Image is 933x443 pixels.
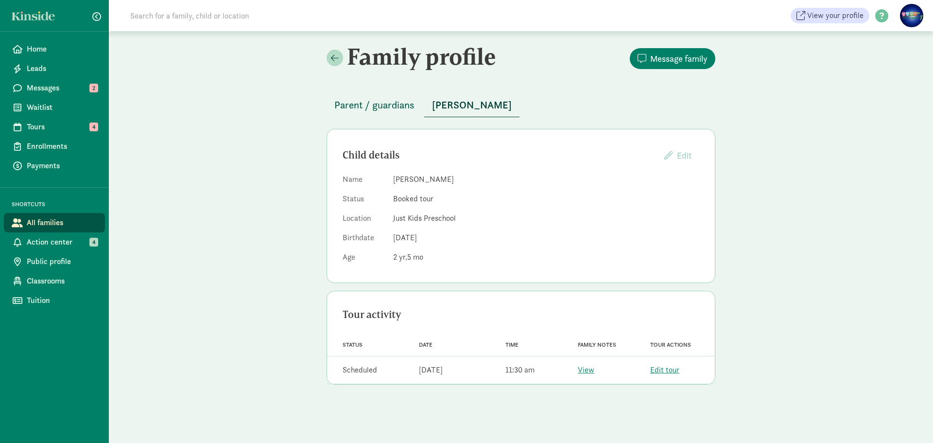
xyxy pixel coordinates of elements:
h2: Family profile [327,43,519,70]
span: Parent / guardians [334,97,415,113]
a: Leads [4,59,105,78]
span: Waitlist [27,102,97,113]
dt: Age [343,251,385,267]
dt: Status [343,193,385,209]
dt: Name [343,174,385,189]
dd: Booked tour [393,193,699,205]
span: Enrollments [27,141,97,152]
a: Action center 4 [4,232,105,252]
a: Edit tour [650,365,679,375]
iframe: Chat Widget [884,396,933,443]
span: View your profile [807,10,864,21]
div: Child details [343,147,657,163]
a: Messages 2 [4,78,105,98]
dd: Just Kids Preschool [393,213,699,224]
a: Home [4,39,105,59]
div: [DATE] [419,364,443,376]
button: Parent / guardians [327,93,422,117]
a: View [578,365,594,375]
span: Public profile [27,256,97,267]
dt: Location [343,213,385,228]
a: [PERSON_NAME] [424,100,519,111]
button: [PERSON_NAME] [424,93,519,117]
span: Tuition [27,295,97,306]
span: 2 [89,84,98,92]
span: All families [27,217,97,229]
a: All families [4,213,105,232]
button: Edit [657,145,699,166]
span: Leads [27,63,97,74]
span: Edit [677,150,691,161]
span: 5 [407,252,423,262]
span: Tour actions [650,341,691,348]
a: Public profile [4,252,105,271]
span: 2 [393,252,407,262]
div: 11:30 am [505,364,535,376]
a: Payments [4,156,105,176]
span: Status [343,341,363,348]
span: Classrooms [27,275,97,287]
a: View your profile [791,8,869,23]
a: Tours 4 [4,117,105,137]
span: Payments [27,160,97,172]
span: Date [419,341,432,348]
a: Classrooms [4,271,105,291]
span: Time [505,341,518,348]
span: Message family [650,52,708,65]
span: [PERSON_NAME] [432,97,512,113]
button: Message family [630,48,715,69]
span: Messages [27,82,97,94]
a: Tuition [4,291,105,310]
span: Tours [27,121,97,133]
span: Home [27,43,97,55]
span: Action center [27,236,97,248]
div: Scheduled [343,364,377,376]
dd: [PERSON_NAME] [393,174,699,185]
input: Search for a family, child or location [124,6,397,25]
a: Waitlist [4,98,105,117]
span: 4 [89,123,98,131]
dt: Birthdate [343,232,385,248]
span: Family notes [578,341,616,348]
div: Tour activity [343,307,699,322]
a: Parent / guardians [327,100,422,111]
span: 4 [89,238,98,247]
span: [DATE] [393,232,417,243]
a: Enrollments [4,137,105,156]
